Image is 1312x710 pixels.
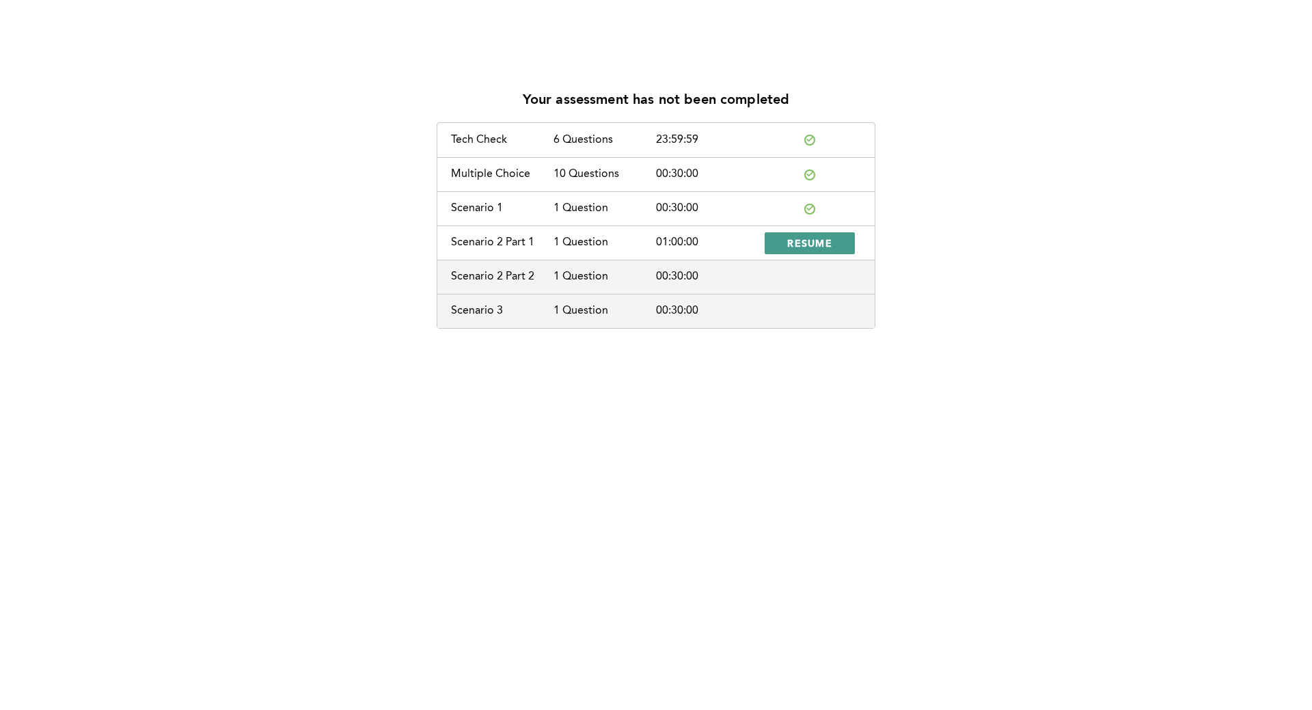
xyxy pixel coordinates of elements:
[765,232,855,254] button: RESUME
[656,168,758,180] div: 00:30:00
[656,236,758,249] div: 01:00:00
[553,202,656,215] div: 1 Question
[523,93,790,109] p: Your assessment has not been completed
[553,236,656,249] div: 1 Question
[656,134,758,146] div: 23:59:59
[553,168,656,180] div: 10 Questions
[451,202,553,215] div: Scenario 1
[451,168,553,180] div: Multiple Choice
[553,134,656,146] div: 6 Questions
[553,271,656,283] div: 1 Question
[451,236,553,249] div: Scenario 2 Part 1
[787,236,832,249] span: RESUME
[656,271,758,283] div: 00:30:00
[451,271,553,283] div: Scenario 2 Part 2
[656,305,758,317] div: 00:30:00
[553,305,656,317] div: 1 Question
[451,305,553,317] div: Scenario 3
[451,134,553,146] div: Tech Check
[656,202,758,215] div: 00:30:00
